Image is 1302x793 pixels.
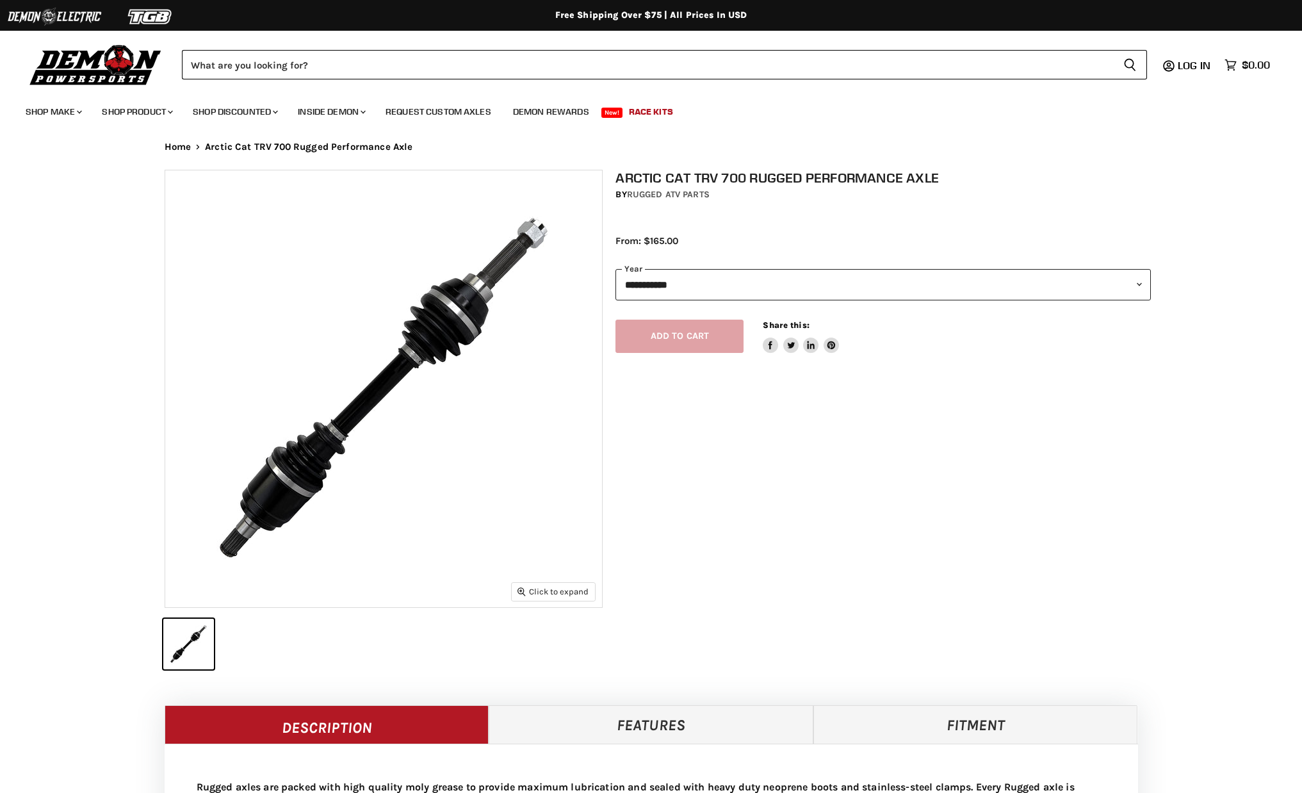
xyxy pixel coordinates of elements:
[165,705,489,744] a: Description
[288,99,373,125] a: Inside Demon
[615,235,678,247] span: From: $165.00
[615,170,1151,186] h1: Arctic Cat TRV 700 Rugged Performance Axle
[163,619,214,669] button: IMAGE thumbnail
[813,705,1138,744] a: Fitment
[619,99,683,125] a: Race Kits
[512,583,595,600] button: Click to expand
[183,99,286,125] a: Shop Discounted
[1113,50,1147,79] button: Search
[102,4,199,29] img: TGB Logo 2
[517,587,589,596] span: Click to expand
[92,99,181,125] a: Shop Product
[763,320,809,330] span: Share this:
[503,99,599,125] a: Demon Rewards
[1242,59,1270,71] span: $0.00
[489,705,813,744] a: Features
[615,188,1151,202] div: by
[6,4,102,29] img: Demon Electric Logo 2
[1178,59,1210,72] span: Log in
[165,142,191,152] a: Home
[1172,60,1218,71] a: Log in
[165,170,602,607] img: IMAGE
[601,108,623,118] span: New!
[615,269,1151,300] select: year
[205,142,412,152] span: Arctic Cat TRV 700 Rugged Performance Axle
[182,50,1113,79] input: Search
[182,50,1147,79] form: Product
[16,94,1267,125] ul: Main menu
[16,99,90,125] a: Shop Make
[1218,56,1276,74] a: $0.00
[139,10,1164,21] div: Free Shipping Over $75 | All Prices In USD
[376,99,501,125] a: Request Custom Axles
[139,142,1164,152] nav: Breadcrumbs
[26,42,166,87] img: Demon Powersports
[627,189,710,200] a: Rugged ATV Parts
[763,320,839,354] aside: Share this:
